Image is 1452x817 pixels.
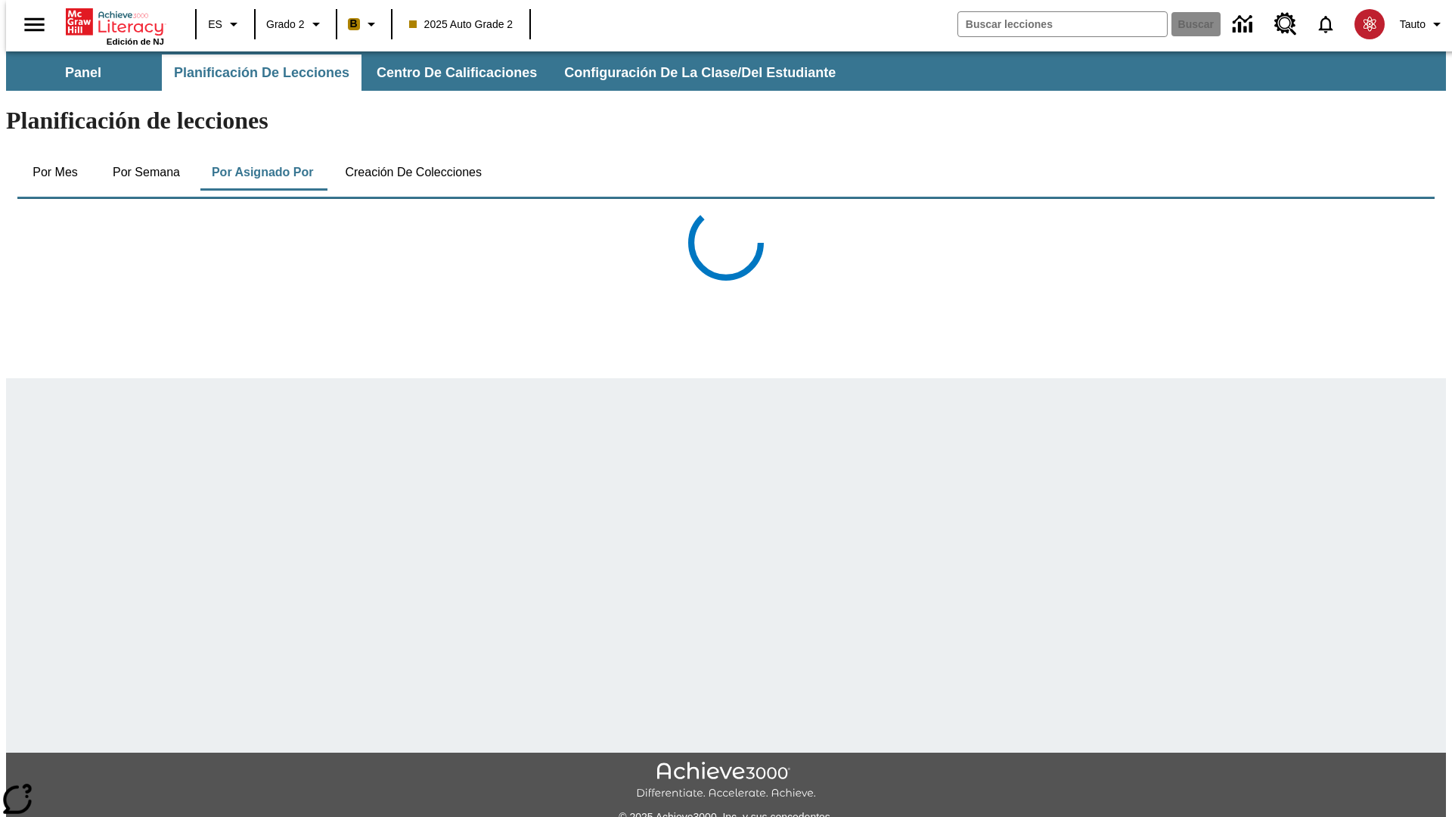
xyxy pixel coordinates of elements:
[1345,5,1394,44] button: Escoja un nuevo avatar
[101,154,192,191] button: Por semana
[66,7,164,37] a: Portada
[1265,4,1306,45] a: Centro de recursos, Se abrirá en una pestaña nueva.
[958,12,1167,36] input: Buscar campo
[162,54,361,91] button: Planificación de lecciones
[1306,5,1345,44] a: Notificaciones
[201,11,250,38] button: Lenguaje: ES, Selecciona un idioma
[208,17,222,33] span: ES
[377,64,537,82] span: Centro de calificaciones
[342,11,386,38] button: Boost El color de la clase es anaranjado claro. Cambiar el color de la clase.
[333,154,494,191] button: Creación de colecciones
[6,107,1446,135] h1: Planificación de lecciones
[12,2,57,47] button: Abrir el menú lateral
[266,17,305,33] span: Grado 2
[200,154,326,191] button: Por asignado por
[1354,9,1385,39] img: avatar image
[260,11,331,38] button: Grado: Grado 2, Elige un grado
[66,5,164,46] div: Portada
[1400,17,1426,33] span: Tauto
[409,17,513,33] span: 2025 Auto Grade 2
[17,154,93,191] button: Por mes
[365,54,549,91] button: Centro de calificaciones
[564,64,836,82] span: Configuración de la clase/del estudiante
[1394,11,1452,38] button: Perfil/Configuración
[636,762,816,800] img: Achieve3000 Differentiate Accelerate Achieve
[6,54,849,91] div: Subbarra de navegación
[107,37,164,46] span: Edición de NJ
[552,54,848,91] button: Configuración de la clase/del estudiante
[65,64,101,82] span: Panel
[174,64,349,82] span: Planificación de lecciones
[350,14,358,33] span: B
[8,54,159,91] button: Panel
[6,51,1446,91] div: Subbarra de navegación
[1224,4,1265,45] a: Centro de información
